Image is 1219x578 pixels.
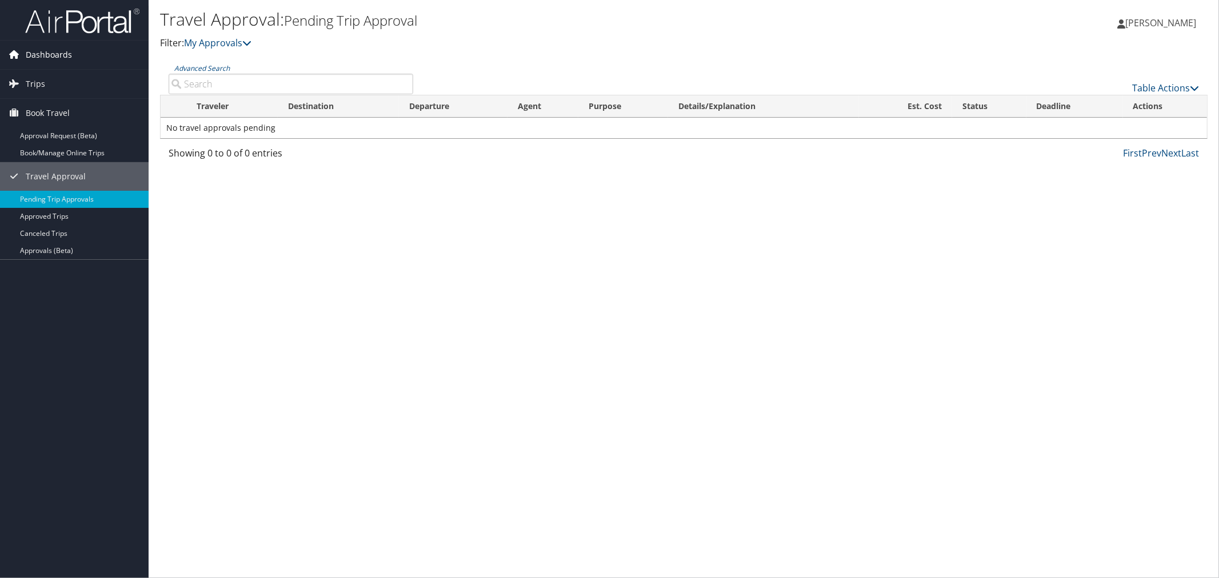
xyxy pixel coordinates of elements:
[1123,95,1208,118] th: Actions
[26,99,70,127] span: Book Travel
[160,36,858,51] p: Filter:
[578,95,669,118] th: Purpose
[1026,95,1123,118] th: Deadline: activate to sort column descending
[1123,147,1142,159] a: First
[160,7,858,31] h1: Travel Approval:
[1142,147,1161,159] a: Prev
[278,95,399,118] th: Destination: activate to sort column ascending
[174,63,230,73] a: Advanced Search
[169,146,413,166] div: Showing 0 to 0 of 0 entries
[26,70,45,98] span: Trips
[169,74,413,94] input: Advanced Search
[1117,6,1208,40] a: [PERSON_NAME]
[26,162,86,191] span: Travel Approval
[26,41,72,69] span: Dashboards
[399,95,507,118] th: Departure: activate to sort column ascending
[507,95,578,118] th: Agent
[1161,147,1181,159] a: Next
[668,95,859,118] th: Details/Explanation
[25,7,139,34] img: airportal-logo.png
[284,11,417,30] small: Pending Trip Approval
[184,37,251,49] a: My Approvals
[952,95,1026,118] th: Status: activate to sort column ascending
[186,95,278,118] th: Traveler: activate to sort column ascending
[1132,82,1199,94] a: Table Actions
[161,118,1207,138] td: No travel approvals pending
[1181,147,1199,159] a: Last
[859,95,952,118] th: Est. Cost: activate to sort column ascending
[1125,17,1196,29] span: [PERSON_NAME]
